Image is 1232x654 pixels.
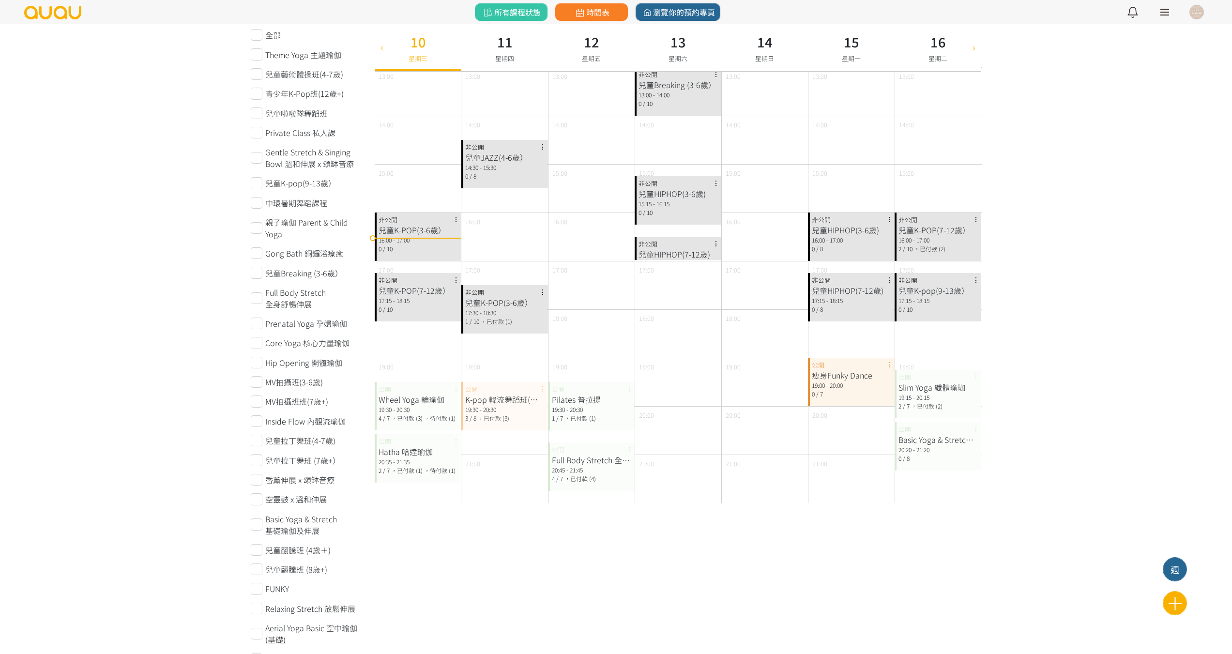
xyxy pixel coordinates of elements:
[755,54,774,63] span: 星期日
[812,224,891,236] div: 兒童HIPHOP(3-6歲)
[379,362,394,371] span: 19:00
[928,54,947,63] span: 星期二
[265,337,350,349] span: Core Yoga 核心力量瑜伽
[552,405,631,414] div: 19:30 - 20:30
[265,603,355,614] span: Relaxing Stretch 放鬆伸展
[481,317,512,325] span: ，已付款 (1)
[552,466,631,474] div: 20:45 - 21:45
[639,199,717,208] div: 15:15 - 16:15
[265,29,281,41] span: 全部
[379,224,457,236] div: 兒童K-POP(3-6歲）
[812,369,891,381] div: 瘦身Funky Dance
[582,54,601,63] span: 星期五
[482,6,540,18] span: 所有課程狀態
[639,91,717,99] div: 13:00 - 14:00
[265,395,328,407] span: MV拍攝班班(7歲+)
[465,317,468,325] span: 1
[265,513,360,536] span: Basic Yoga & Stretch 基礎瑜伽及伸展
[898,236,977,244] div: 16:00 - 17:00
[726,459,741,468] span: 21:00
[556,474,563,483] span: / 7
[379,394,457,405] div: Wheel Yoga 輪瑜伽
[898,402,901,410] span: 2
[899,362,914,371] span: 19:00
[899,265,914,274] span: 17:00
[639,459,654,468] span: 21:00
[552,120,567,129] span: 14:00
[726,120,741,129] span: 14:00
[639,120,654,129] span: 14:00
[636,3,720,21] a: 瀏覽你的預約專頁
[726,265,741,274] span: 17:00
[812,265,827,274] span: 17:00
[391,414,423,422] span: ，已付款 (3)
[552,265,567,274] span: 17:00
[812,381,891,390] div: 19:00 - 20:00
[755,32,774,52] h3: 14
[265,107,327,119] span: 兒童啦啦隊舞蹈班
[383,244,393,253] span: / 10
[903,454,910,462] span: / 8
[265,88,344,99] span: 青少年K-Pop班(12歲+)
[898,445,977,454] div: 20:20 - 21:20
[379,296,457,305] div: 17:15 - 18:15
[379,466,381,474] span: 2
[639,168,654,178] span: 15:00
[564,474,596,483] span: ，已付款 (4)
[465,297,544,308] div: 兒童K-POP(3-6歲）
[552,362,567,371] span: 19:00
[556,414,563,422] span: / 7
[639,99,641,107] span: 0
[639,248,717,260] div: 兒童HIPHOP(7-12歲)
[726,72,741,81] span: 13:00
[265,127,335,138] span: Private Class 私人課
[639,188,717,199] div: 兒童HIPHOP(3-6歲)
[898,393,977,402] div: 19:15 - 20:15
[265,415,346,427] span: Inside Flow 內觀流瑜伽
[816,390,823,398] span: / 7
[465,217,480,226] span: 16:00
[383,466,390,474] span: / 7
[465,265,480,274] span: 17:00
[641,6,715,18] span: 瀏覽你的預約專頁
[379,72,394,81] span: 13:00
[265,376,323,388] span: MV拍攝班(3-6歲)
[899,120,914,129] span: 14:00
[639,362,654,371] span: 19:00
[379,446,457,457] div: Hatha 哈達瑜伽
[564,414,596,422] span: ，已付款 (1)
[812,305,815,313] span: 0
[383,305,393,313] span: / 10
[265,435,335,446] span: 兒童拉丁舞班(4-7歲)
[265,146,360,169] span: Gentle Stretch & Singing Bowl 溫和伸展 x 頌缽音療
[726,168,741,178] span: 15:00
[265,216,360,240] span: 親子瑜伽 Parent & Child Yoga
[898,381,977,393] div: Slim Yoga 纖體瑜珈
[552,314,567,323] span: 18:00
[465,459,480,468] span: 21:00
[812,296,891,305] div: 17:15 - 18:15
[582,32,601,52] h3: 12
[265,583,289,594] span: FUNKY
[379,120,394,129] span: 14:00
[898,285,977,296] div: 兒童K-pop(9-13歲）
[726,411,741,420] span: 20:00
[265,197,327,209] span: 中環暑期舞蹈課程
[552,414,555,422] span: 1
[379,305,381,313] span: 0
[465,394,544,405] div: K-pop 韓流舞蹈班(基礎)
[552,474,555,483] span: 4
[842,32,861,52] h3: 15
[898,224,977,236] div: 兒童K-POP(7-12歲）
[465,308,544,317] div: 17:30 - 18:30
[726,314,741,323] span: 18:00
[495,54,514,63] span: 星期四
[842,54,861,63] span: 星期一
[465,152,544,163] div: 兒童JAZZ(4-6歲）
[812,168,827,178] span: 15:00
[552,394,631,405] div: Pilates 普拉提
[265,474,335,486] span: 香薰伸展 x 頌缽音療
[379,265,394,274] span: 17:00
[1163,563,1186,576] div: 週
[812,244,815,253] span: 0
